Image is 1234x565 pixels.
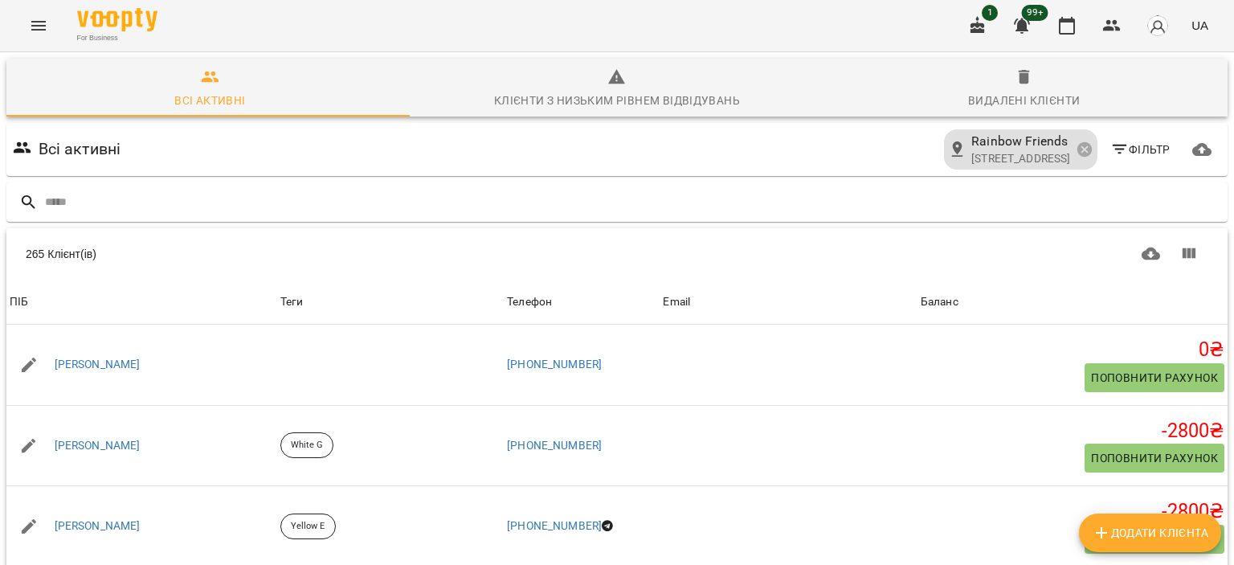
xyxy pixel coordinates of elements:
button: Завантажити CSV [1132,235,1171,273]
span: Баланс [921,293,1224,312]
div: 265 Клієнт(ів) [26,246,614,262]
div: Теги [280,293,501,312]
span: For Business [77,33,157,43]
span: Фільтр [1110,140,1171,159]
a: [PERSON_NAME] [55,357,141,373]
span: Поповнити рахунок [1091,368,1218,387]
div: Yellow E [280,514,336,539]
span: Rainbow Friends [971,132,1070,151]
span: 1 [982,5,998,21]
img: Voopty Logo [77,8,157,31]
span: Телефон [507,293,656,312]
div: White G [280,432,334,458]
span: Додати клієнта [1092,523,1208,542]
p: Yellow E [291,520,325,534]
a: [PERSON_NAME] [55,518,141,534]
div: Sort [10,293,28,312]
button: Menu [19,6,58,45]
img: avatar_s.png [1146,14,1169,37]
p: [STREET_ADDRESS] [971,151,1070,167]
div: ПІБ [10,293,28,312]
h5: -2800 ₴ [921,419,1224,444]
p: White G [291,439,324,452]
span: Email [663,293,913,312]
div: Всі активні [174,91,245,110]
div: Sort [507,293,552,312]
div: Sort [663,293,690,312]
a: [PHONE_NUMBER] [507,439,602,452]
button: Поповнити рахунок [1085,363,1224,392]
div: Видалені клієнти [968,91,1080,110]
h6: Всі активні [39,137,121,162]
div: Table Toolbar [6,228,1228,280]
a: [PERSON_NAME] [55,438,141,454]
a: [PHONE_NUMBER] [507,358,602,371]
div: Клієнти з низьким рівнем відвідувань [494,91,740,110]
div: Телефон [507,293,552,312]
h5: 0 ₴ [921,338,1224,362]
div: Email [663,293,690,312]
span: UA [1191,17,1208,34]
button: Поповнити рахунок [1085,444,1224,473]
div: Rainbow Friends[STREET_ADDRESS] [944,129,1097,170]
span: ПІБ [10,293,274,312]
button: Додати клієнта [1079,514,1221,552]
div: Баланс [921,293,958,312]
a: [PHONE_NUMBER] [507,519,602,532]
button: Фільтр [1104,135,1177,164]
button: UA [1185,10,1215,40]
span: 99+ [1022,5,1048,21]
span: Поповнити рахунок [1091,448,1218,468]
h5: -2800 ₴ [921,499,1224,524]
button: Показати колонки [1170,235,1208,273]
div: Sort [921,293,958,312]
